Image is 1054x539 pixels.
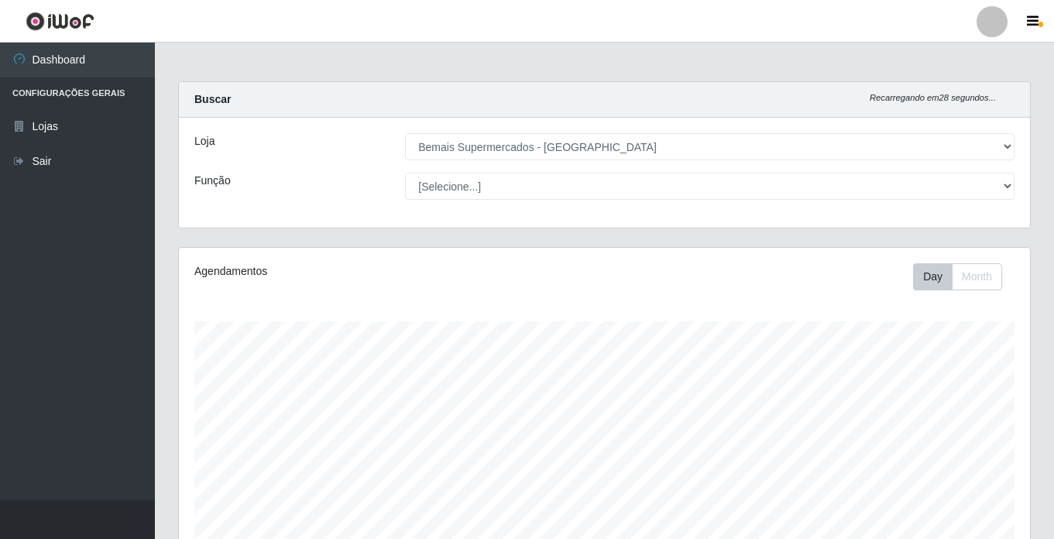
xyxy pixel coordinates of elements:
[952,263,1002,290] button: Month
[26,12,94,31] img: CoreUI Logo
[913,263,953,290] button: Day
[913,263,1002,290] div: First group
[194,133,215,149] label: Loja
[194,93,231,105] strong: Buscar
[870,93,996,102] i: Recarregando em 28 segundos...
[194,173,231,189] label: Função
[194,263,523,280] div: Agendamentos
[913,263,1015,290] div: Toolbar with button groups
